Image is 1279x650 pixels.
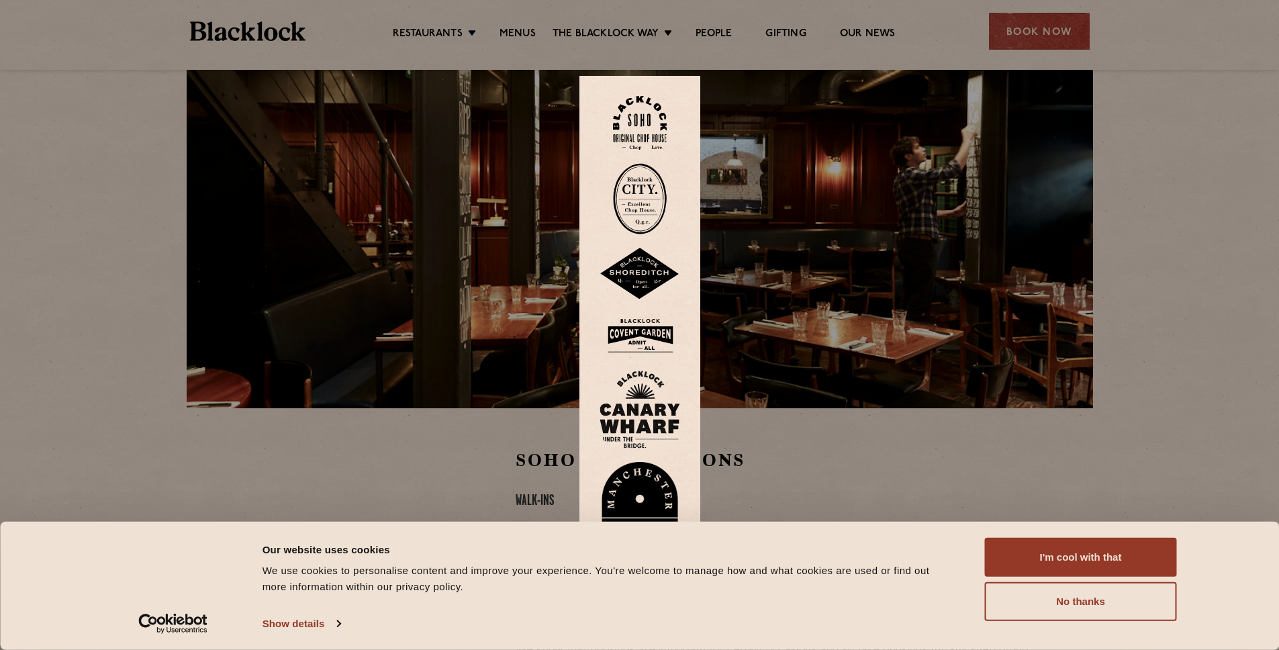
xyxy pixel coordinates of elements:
[985,582,1177,621] button: No thanks
[613,96,667,150] img: Soho-stamp-default.svg
[263,541,955,557] div: Our website uses cookies
[114,614,232,634] a: Usercentrics Cookiebot - opens in a new window
[263,614,340,634] a: Show details
[600,371,680,449] img: BL_CW_Logo_Website.svg
[263,563,955,595] div: We use cookies to personalise content and improve your experience. You're welcome to manage how a...
[985,538,1177,577] button: I'm cool with that
[600,462,680,555] img: BL_Manchester_Logo-bleed.png
[600,248,680,300] img: Shoreditch-stamp-v2-default.svg
[613,163,667,234] img: City-stamp-default.svg
[600,314,680,357] img: BLA_1470_CoventGarden_Website_Solid.svg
